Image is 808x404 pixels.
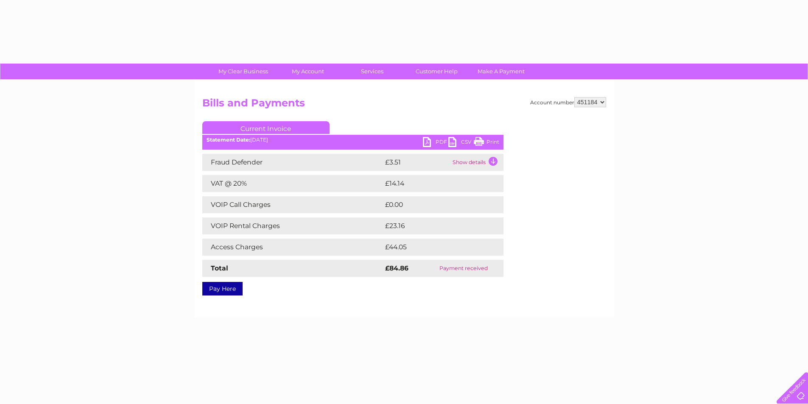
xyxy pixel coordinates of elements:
a: PDF [423,137,448,149]
b: Statement Date: [207,137,250,143]
a: Services [337,64,407,79]
a: My Account [273,64,343,79]
a: Pay Here [202,282,243,295]
td: £0.00 [383,196,484,213]
a: Make A Payment [466,64,536,79]
div: Account number [530,97,606,107]
td: £14.14 [383,175,485,192]
a: Current Invoice [202,121,330,134]
td: VOIP Rental Charges [202,217,383,234]
strong: Total [211,264,228,272]
a: Customer Help [402,64,472,79]
strong: £84.86 [385,264,408,272]
td: Fraud Defender [202,154,383,171]
td: Access Charges [202,239,383,256]
td: £23.16 [383,217,486,234]
a: CSV [448,137,474,149]
td: Show details [450,154,503,171]
td: VOIP Call Charges [202,196,383,213]
td: Payment received [424,260,503,277]
a: My Clear Business [208,64,278,79]
h2: Bills and Payments [202,97,606,113]
td: £3.51 [383,154,450,171]
td: £44.05 [383,239,486,256]
div: [DATE] [202,137,503,143]
td: VAT @ 20% [202,175,383,192]
a: Print [474,137,499,149]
